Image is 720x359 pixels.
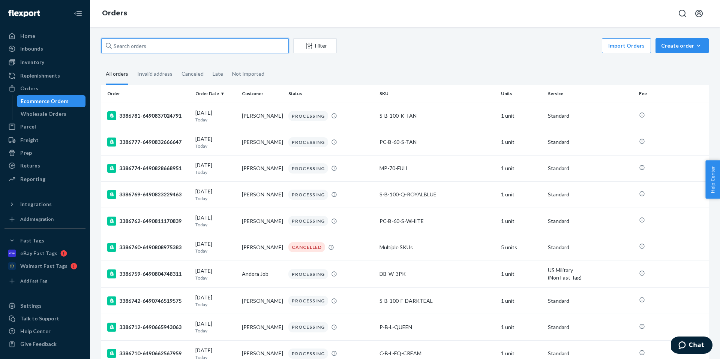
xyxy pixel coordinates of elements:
[498,155,544,181] td: 1 unit
[195,221,236,228] p: Today
[239,155,285,181] td: [PERSON_NAME]
[239,208,285,234] td: [PERSON_NAME]
[232,64,264,84] div: Not Imported
[195,135,236,149] div: [DATE]
[548,297,633,305] p: Standard
[107,243,189,252] div: 3386760-6490808975383
[548,323,633,331] p: Standard
[20,250,57,257] div: eBay Fast Tags
[195,169,236,175] p: Today
[20,237,44,244] div: Fast Tags
[636,85,709,103] th: Fee
[195,275,236,281] p: Today
[239,288,285,314] td: [PERSON_NAME]
[20,340,57,348] div: Give Feedback
[239,314,285,340] td: [PERSON_NAME]
[195,143,236,149] p: Today
[195,195,236,202] p: Today
[70,6,85,21] button: Close Navigation
[376,85,498,103] th: SKU
[288,190,328,200] div: PROCESSING
[379,138,495,146] div: PC-B-60-S-TAN
[4,82,85,94] a: Orders
[4,121,85,133] a: Parcel
[101,85,192,103] th: Order
[4,160,85,172] a: Returns
[379,191,495,198] div: S-B-100-Q-ROYALBLUE
[195,301,236,308] p: Today
[498,129,544,155] td: 1 unit
[4,338,85,350] button: Give Feedback
[17,108,86,120] a: Wholesale Orders
[288,349,328,359] div: PROCESSING
[20,302,42,310] div: Settings
[181,64,204,84] div: Canceled
[498,208,544,234] td: 1 unit
[192,85,239,103] th: Order Date
[195,117,236,123] p: Today
[4,247,85,259] a: eBay Fast Tags
[20,175,45,183] div: Reporting
[20,162,40,169] div: Returns
[4,198,85,210] button: Integrations
[4,260,85,272] a: Walmart Fast Tags
[107,269,189,278] div: 3386759-6490804748311
[498,260,544,288] td: 1 unit
[498,181,544,208] td: 1 unit
[379,323,495,331] div: P-B-L-QUEEN
[4,43,85,55] a: Inbounds
[661,42,703,49] div: Create order
[239,129,285,155] td: [PERSON_NAME]
[655,38,709,53] button: Create order
[548,244,633,251] p: Standard
[288,216,328,226] div: PROCESSING
[195,248,236,254] p: Today
[102,9,127,17] a: Orders
[548,266,633,274] p: US Military
[107,164,189,173] div: 3386774-6490828668951
[195,240,236,254] div: [DATE]
[288,163,328,174] div: PROCESSING
[379,217,495,225] div: PC-B-60-S-WHITE
[4,30,85,42] a: Home
[20,278,47,284] div: Add Fast Tag
[602,38,651,53] button: Import Orders
[107,190,189,199] div: 3386769-6490823229463
[548,165,633,172] p: Standard
[288,269,328,279] div: PROCESSING
[213,64,223,84] div: Late
[379,165,495,172] div: MP-70-FULL
[498,288,544,314] td: 1 unit
[4,300,85,312] a: Settings
[239,103,285,129] td: [PERSON_NAME]
[288,242,325,252] div: CANCELLED
[239,234,285,260] td: [PERSON_NAME]
[239,260,285,288] td: Andora Job
[20,58,44,66] div: Inventory
[96,3,133,24] ol: breadcrumbs
[20,328,51,335] div: Help Center
[107,296,189,305] div: 3386742-6490746519575
[294,42,336,49] div: Filter
[498,234,544,260] td: 5 units
[21,97,69,105] div: Ecommerce Orders
[4,56,85,68] a: Inventory
[705,160,720,199] button: Help Center
[195,267,236,281] div: [DATE]
[498,314,544,340] td: 1 unit
[20,149,32,157] div: Prep
[293,38,337,53] button: Filter
[379,297,495,305] div: S-B-100-F-DARKTEAL
[288,111,328,121] div: PROCESSING
[17,95,86,107] a: Ecommerce Orders
[691,6,706,21] button: Open account menu
[20,32,35,40] div: Home
[20,136,39,144] div: Freight
[4,213,85,225] a: Add Integration
[20,123,36,130] div: Parcel
[548,112,633,120] p: Standard
[20,72,60,79] div: Replenishments
[4,134,85,146] a: Freight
